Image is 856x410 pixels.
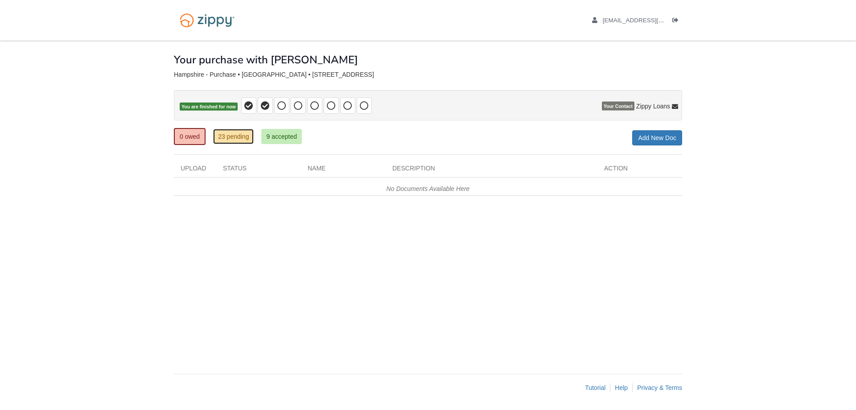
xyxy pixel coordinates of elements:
[672,17,682,26] a: Log out
[597,164,682,177] div: Action
[174,71,682,79] div: Hampshire - Purchase • [GEOGRAPHIC_DATA] • [STREET_ADDRESS]
[636,102,670,111] span: Zippy Loans
[261,129,302,144] a: 9 accepted
[585,384,605,391] a: Tutorial
[615,384,628,391] a: Help
[592,17,705,26] a: edit profile
[213,129,254,144] a: 23 pending
[387,185,470,192] em: No Documents Available Here
[603,17,705,24] span: roberthampshire@hotmail.com
[602,102,634,111] span: Your Contact
[216,164,301,177] div: Status
[174,128,206,145] a: 0 owed
[386,164,597,177] div: Description
[637,384,682,391] a: Privacy & Terms
[301,164,386,177] div: Name
[180,103,238,111] span: You are finished for now
[174,164,216,177] div: Upload
[174,54,358,66] h1: Your purchase with [PERSON_NAME]
[174,9,240,32] img: Logo
[632,130,682,145] a: Add New Doc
